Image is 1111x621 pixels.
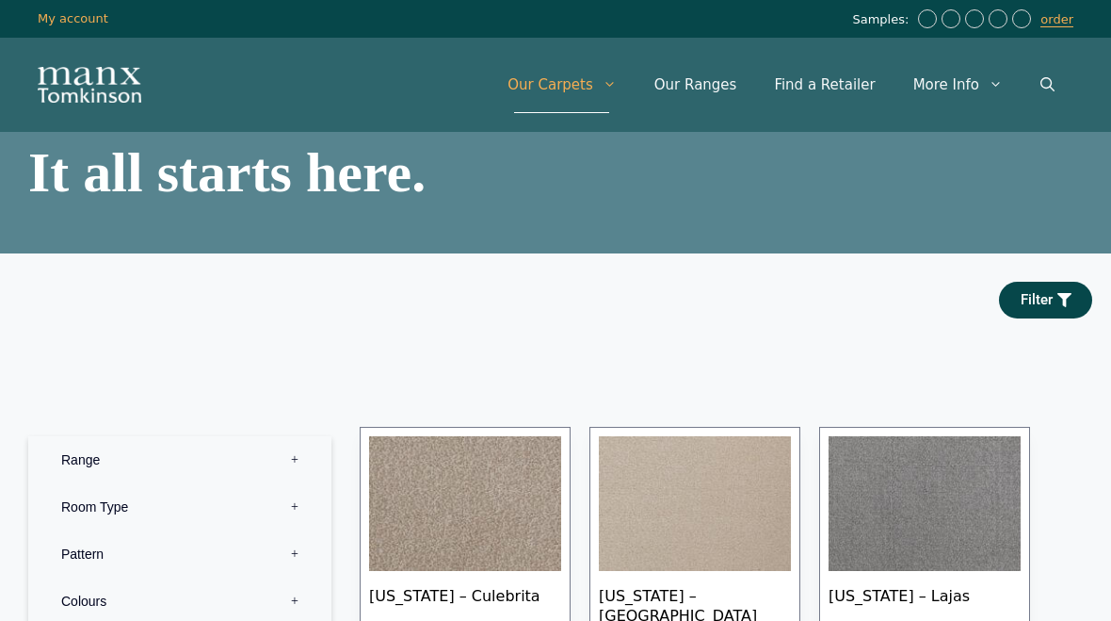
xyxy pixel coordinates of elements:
a: order [1040,12,1073,27]
a: More Info [894,57,1022,113]
label: Range [42,436,317,483]
span: Samples: [852,12,913,28]
nav: Primary [489,57,1073,113]
a: Open Search Bar [1022,57,1073,113]
label: Room Type [42,483,317,531]
label: Pattern [42,531,317,578]
a: Filter [999,282,1092,319]
span: Filter [1021,293,1053,307]
a: Our Ranges [636,57,756,113]
a: Find a Retailer [755,57,894,113]
a: Our Carpets [489,57,636,113]
a: My account [38,11,108,25]
img: Manx Tomkinson [38,67,141,103]
h1: It all starts here. [28,144,546,201]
